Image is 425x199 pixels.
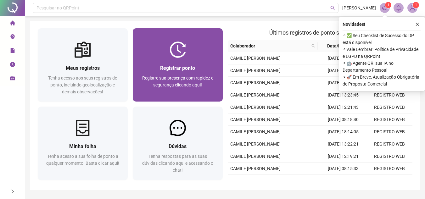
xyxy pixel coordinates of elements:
[38,107,128,180] a: Minha folhaTenha acesso a sua folha de ponto a qualquer momento. Basta clicar aqui!
[142,154,213,173] span: Tenha respostas para as suas dúvidas clicando aqui e acessando o chat!
[230,92,281,97] span: CAMILE [PERSON_NAME]
[320,163,366,175] td: [DATE] 08:15:33
[413,2,419,8] sup: Atualize o seu contato no menu Meus Dados
[396,5,401,11] span: bell
[320,42,355,49] span: Data/Hora
[382,5,388,11] span: notification
[320,52,366,64] td: [DATE] 12:40:57
[10,73,15,86] span: schedule
[366,138,412,150] td: REGISTRO WEB
[366,101,412,113] td: REGISTRO WEB
[133,107,223,180] a: DúvidasTenha respostas para as suas dúvidas clicando aqui e acessando o chat!
[142,75,213,87] span: Registre sua presença com rapidez e segurança clicando aqui!
[269,29,371,36] span: Últimos registros de ponto sincronizados
[311,44,315,48] span: search
[320,138,366,150] td: [DATE] 13:22:21
[320,64,366,77] td: [DATE] 07:58:16
[343,32,421,46] span: ⚬ ✅ Seu Checklist de Sucesso do DP está disponível
[230,154,281,159] span: CAMILE [PERSON_NAME]
[366,150,412,163] td: REGISTRO WEB
[415,3,417,7] span: 1
[230,166,281,171] span: CAMILE [PERSON_NAME]
[318,40,363,52] th: Data/Hora
[230,80,281,85] span: CAMILE [PERSON_NAME]
[343,46,421,60] span: ⚬ Vale Lembrar: Política de Privacidade e LGPD na QRPoint
[48,75,117,94] span: Tenha acesso aos seus registros de ponto, incluindo geolocalização e demais observações!
[10,59,15,72] span: clock-circle
[387,3,389,7] span: 1
[230,105,281,110] span: CAMILE [PERSON_NAME]
[366,113,412,126] td: REGISTRO WEB
[320,101,366,113] td: [DATE] 12:21:43
[160,65,195,71] span: Registrar ponto
[230,68,281,73] span: CAMILE [PERSON_NAME]
[366,89,412,101] td: REGISTRO WEB
[10,189,15,194] span: right
[69,143,96,149] span: Minha folha
[342,4,376,11] span: [PERSON_NAME]
[230,141,281,146] span: CAMILE [PERSON_NAME]
[230,42,309,49] span: Colaborador
[10,31,15,44] span: environment
[330,6,335,10] span: search
[66,65,100,71] span: Meus registros
[320,113,366,126] td: [DATE] 08:18:40
[366,126,412,138] td: REGISTRO WEB
[320,89,366,101] td: [DATE] 13:23:45
[343,60,421,74] span: ⚬ 🤖 Agente QR: sua IA no Departamento Pessoal
[343,74,421,87] span: ⚬ 🚀 Em Breve, Atualização Obrigatória de Proposta Comercial
[320,126,366,138] td: [DATE] 18:14:05
[366,175,412,187] td: REGISTRO WEB
[385,2,391,8] sup: 1
[415,22,420,26] span: close
[320,150,366,163] td: [DATE] 12:19:21
[310,41,316,51] span: search
[230,129,281,134] span: CAMILE [PERSON_NAME]
[230,117,281,122] span: CAMILE [PERSON_NAME]
[343,21,365,28] span: Novidades !
[169,143,187,149] span: Dúvidas
[10,45,15,58] span: file
[320,175,366,187] td: [DATE] 17:50:24
[408,3,417,13] img: 87900
[46,154,119,166] span: Tenha acesso a sua folha de ponto a qualquer momento. Basta clicar aqui!
[320,77,366,89] td: [DATE] 18:02:24
[10,18,15,30] span: home
[133,28,223,102] a: Registrar pontoRegistre sua presença com rapidez e segurança clicando aqui!
[366,163,412,175] td: REGISTRO WEB
[230,56,281,61] span: CAMILE [PERSON_NAME]
[38,28,128,102] a: Meus registrosTenha acesso aos seus registros de ponto, incluindo geolocalização e demais observa...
